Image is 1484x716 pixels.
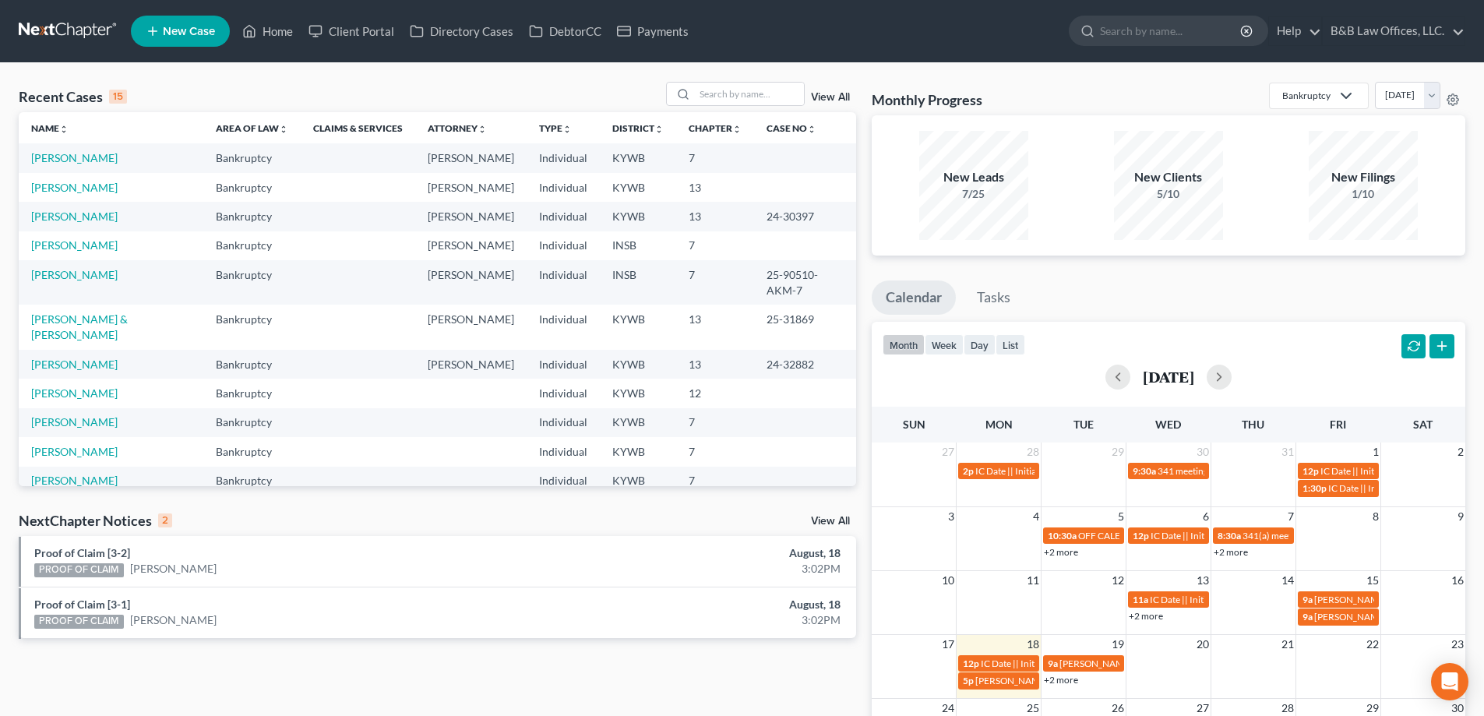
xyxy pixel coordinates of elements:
td: KYWB [600,408,676,437]
div: 2 [158,513,172,527]
td: Bankruptcy [203,143,301,172]
td: Bankruptcy [203,350,301,379]
span: 12 [1110,571,1126,590]
h3: Monthly Progress [872,90,982,109]
div: Open Intercom Messenger [1431,663,1468,700]
td: 7 [676,143,754,172]
button: week [925,334,964,355]
a: [PERSON_NAME] [31,238,118,252]
td: Individual [527,173,600,202]
td: KYWB [600,437,676,466]
div: August, 18 [582,545,841,561]
td: 7 [676,467,754,496]
td: Individual [527,408,600,437]
div: Bankruptcy [1282,89,1331,102]
td: Individual [527,437,600,466]
td: 13 [676,202,754,231]
span: 12p [1133,530,1149,541]
th: Claims & Services [301,112,415,143]
a: [PERSON_NAME] [31,445,118,458]
a: [PERSON_NAME] [31,386,118,400]
a: Area of Lawunfold_more [216,122,288,134]
a: [PERSON_NAME] [31,415,118,429]
td: KYWB [600,173,676,202]
span: 21 [1280,635,1295,654]
div: NextChapter Notices [19,511,172,530]
span: [PERSON_NAME] (7) Last day to oppose discharge or dischargeability is [DATE] [975,675,1295,686]
span: IC Date || Initial interview & client setup for [PERSON_NAME] [975,465,1223,477]
a: View All [811,516,850,527]
td: KYWB [600,350,676,379]
td: Individual [527,231,600,260]
div: New Clients [1114,168,1223,186]
a: [PERSON_NAME] [31,474,118,487]
td: [PERSON_NAME] [415,143,527,172]
span: 29 [1110,443,1126,461]
td: [PERSON_NAME] [415,350,527,379]
div: New Leads [919,168,1028,186]
span: 11 [1025,571,1041,590]
a: Calendar [872,280,956,315]
span: OFF CALENDAR hearing for [PERSON_NAME] [1078,530,1268,541]
span: 1 [1371,443,1380,461]
td: 7 [676,231,754,260]
div: PROOF OF CLAIM [34,563,124,577]
a: +2 more [1044,546,1078,558]
a: [PERSON_NAME] & [PERSON_NAME] [31,312,128,341]
a: Proof of Claim [3-2] [34,546,130,559]
td: Individual [527,202,600,231]
a: Chapterunfold_more [689,122,742,134]
td: Bankruptcy [203,231,301,260]
span: 10:30a [1048,530,1077,541]
span: 12p [963,658,979,669]
td: 7 [676,437,754,466]
td: [PERSON_NAME] [415,173,527,202]
span: IC Date || Initial interview & client setup for [PERSON_NAME] [1151,530,1398,541]
a: [PERSON_NAME] [31,210,118,223]
div: Recent Cases [19,87,127,106]
td: 13 [676,305,754,349]
td: Bankruptcy [203,408,301,437]
button: month [883,334,925,355]
a: DebtorCC [521,17,609,45]
a: [PERSON_NAME] [31,268,118,281]
div: 3:02PM [582,561,841,577]
a: [PERSON_NAME] [31,358,118,371]
td: Individual [527,467,600,496]
input: Search by name... [695,83,804,105]
a: [PERSON_NAME] [130,612,217,628]
td: [PERSON_NAME] [415,305,527,349]
span: 28 [1025,443,1041,461]
div: August, 18 [582,597,841,612]
td: Bankruptcy [203,379,301,407]
div: 5/10 [1114,186,1223,202]
span: Mon [985,418,1013,431]
a: B&B Law Offices, LLC. [1323,17,1465,45]
span: 9:30a [1133,465,1156,477]
i: unfold_more [654,125,664,134]
td: 13 [676,173,754,202]
div: PROOF OF CLAIM [34,615,124,629]
td: [PERSON_NAME] [415,260,527,305]
h2: [DATE] [1143,369,1194,385]
span: IC Date || Initial interview & client setup for [PERSON_NAME] [1150,594,1398,605]
a: Home [234,17,301,45]
span: 11a [1133,594,1148,605]
span: 15 [1365,571,1380,590]
span: 1:30p [1302,482,1327,494]
td: KYWB [600,202,676,231]
span: 14 [1280,571,1295,590]
a: [PERSON_NAME] [31,151,118,164]
span: 5 [1116,507,1126,526]
td: 24-32882 [754,350,856,379]
a: Client Portal [301,17,402,45]
td: INSB [600,260,676,305]
span: 9a [1302,594,1313,605]
span: 20 [1195,635,1211,654]
td: 7 [676,260,754,305]
span: 2 [1456,443,1465,461]
td: Individual [527,350,600,379]
span: Sun [903,418,925,431]
span: 9a [1048,658,1058,669]
span: 18 [1025,635,1041,654]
